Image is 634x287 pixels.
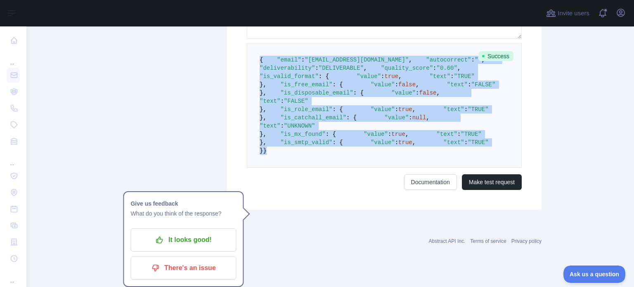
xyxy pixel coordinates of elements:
span: }, [260,90,267,96]
span: : { [353,90,364,96]
span: "email" [277,57,301,63]
span: : { [326,131,336,138]
button: Invite users [544,7,591,20]
span: : [468,81,471,88]
span: : [416,90,419,96]
span: }, [260,81,267,88]
span: }, [260,114,267,121]
span: "TRUE" [454,73,475,80]
span: "value" [357,73,381,80]
span: "TRUE" [468,106,488,113]
span: false [398,81,416,88]
span: : [409,114,412,121]
span: "[EMAIL_ADDRESS][DOMAIN_NAME]" [305,57,409,63]
span: , [405,131,409,138]
span: Success [478,51,513,61]
span: , [398,73,402,80]
span: , [364,65,367,71]
h1: Give us feedback [130,199,236,209]
span: "value" [371,81,395,88]
span: "value" [364,131,388,138]
span: : [471,57,475,63]
span: true [384,73,398,80]
a: Abstract API Inc. [429,238,466,244]
span: : { [332,81,343,88]
span: }, [260,139,267,146]
span: "is_valid_format" [260,73,319,80]
span: : [280,98,284,104]
span: }, [260,131,267,138]
span: "value" [371,106,395,113]
span: { [260,57,263,63]
span: }, [260,106,267,113]
span: , [457,65,461,71]
span: "value" [385,114,409,121]
span: Invite users [558,9,589,18]
span: } [263,147,266,154]
span: "text" [260,123,280,129]
span: "value" [371,139,395,146]
span: , [437,90,440,96]
span: "DELIVERABLE" [319,65,364,71]
span: , [416,81,419,88]
a: Documentation [404,174,457,190]
span: : { [332,139,343,146]
span: true [391,131,405,138]
span: : [433,65,436,71]
span: : [395,81,398,88]
span: "text" [443,106,464,113]
span: "" [475,57,482,63]
span: "FALSE" [471,81,496,88]
span: "0.60" [437,65,457,71]
div: ... [7,150,20,167]
div: ... [7,268,20,284]
span: "TRUE" [468,139,488,146]
span: : [301,57,305,63]
span: : { [332,106,343,113]
span: "value" [391,90,416,96]
span: "is_catchall_email" [280,114,346,121]
span: "text" [430,73,450,80]
span: : { [319,73,329,80]
span: "autocorrect" [426,57,471,63]
span: "text" [447,81,468,88]
span: , [412,106,416,113]
span: : [457,131,461,138]
span: null [412,114,426,121]
span: "TRUE" [461,131,481,138]
span: : [388,131,391,138]
span: : [450,73,454,80]
span: "text" [260,98,280,104]
span: "is_free_email" [280,81,332,88]
span: "text" [443,139,464,146]
a: Terms of service [470,238,506,244]
span: : [464,139,468,146]
span: "deliverability" [260,65,315,71]
button: Make test request [462,174,522,190]
span: "is_disposable_email" [280,90,353,96]
span: false [419,90,437,96]
span: , [426,114,429,121]
span: : [464,106,468,113]
span: : [395,139,398,146]
span: true [398,139,412,146]
span: : { [346,114,357,121]
span: : [280,123,284,129]
a: Privacy policy [511,238,542,244]
span: true [398,106,412,113]
span: "is_mx_found" [280,131,325,138]
span: "quality_score" [381,65,433,71]
span: "is_smtp_valid" [280,139,332,146]
span: "text" [437,131,457,138]
span: : [381,73,384,80]
span: : [315,65,318,71]
span: "is_role_email" [280,106,332,113]
div: ... [7,50,20,66]
span: , [409,57,412,63]
span: "FALSE" [284,98,308,104]
span: } [260,147,263,154]
span: "UNKNOWN" [284,123,315,129]
span: : [395,106,398,113]
span: , [412,139,416,146]
iframe: Toggle Customer Support [563,266,626,283]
